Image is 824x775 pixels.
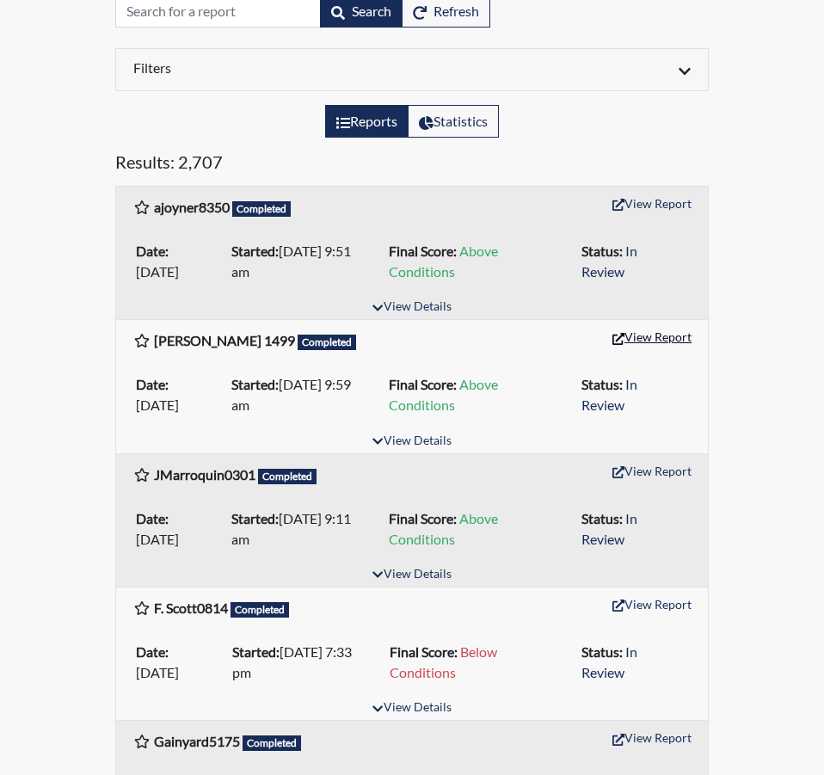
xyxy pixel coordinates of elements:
b: Status: [581,510,623,526]
b: Date: [136,243,169,259]
button: View Details [365,697,458,720]
span: In Review [581,510,637,547]
li: [DATE] [129,638,225,686]
li: [DATE] 9:11 am [224,505,382,553]
span: Completed [243,735,301,751]
button: View Report [605,323,699,350]
button: View Report [605,591,699,618]
b: Date: [136,376,169,392]
b: Final Score: [390,643,458,660]
span: Completed [258,469,317,484]
li: [DATE] [129,505,224,553]
b: JMarroquin0301 [154,466,255,483]
b: [PERSON_NAME] 1499 [154,332,295,348]
b: Final Score: [389,510,457,526]
b: Date: [136,643,169,660]
b: Date: [136,510,169,526]
span: Search [352,3,391,19]
span: Above Conditions [389,510,498,547]
b: Started: [232,643,280,660]
span: Refresh [434,3,479,19]
b: Final Score: [389,243,457,259]
b: Status: [581,643,623,660]
div: Click to expand/collapse filters [120,59,704,80]
li: [DATE] 7:33 pm [225,638,384,686]
li: [DATE] 9:51 am [224,237,382,286]
li: [DATE] 9:59 am [224,371,382,419]
b: Status: [581,376,623,392]
b: Gainyard5175 [154,733,240,749]
button: View Report [605,458,699,484]
span: Completed [232,201,291,217]
b: Started: [231,243,279,259]
button: View Report [605,190,699,217]
button: View Report [605,724,699,751]
b: ajoyner8350 [154,199,230,215]
span: Completed [298,335,356,350]
li: [DATE] [129,371,224,419]
button: View Details [365,563,458,587]
b: Final Score: [389,376,457,392]
label: View the list of reports [325,105,409,138]
h6: Filters [133,59,399,76]
span: In Review [581,243,637,280]
span: Above Conditions [389,243,498,280]
li: [DATE] [129,237,224,286]
button: View Details [365,430,458,453]
b: Started: [231,510,279,526]
span: Completed [231,602,289,618]
b: Status: [581,243,623,259]
h5: Results: 2,707 [115,151,709,179]
button: View Details [365,296,458,319]
b: Started: [231,376,279,392]
b: F. Scott0814 [154,600,228,616]
label: View statistics about completed interviews [408,105,499,138]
